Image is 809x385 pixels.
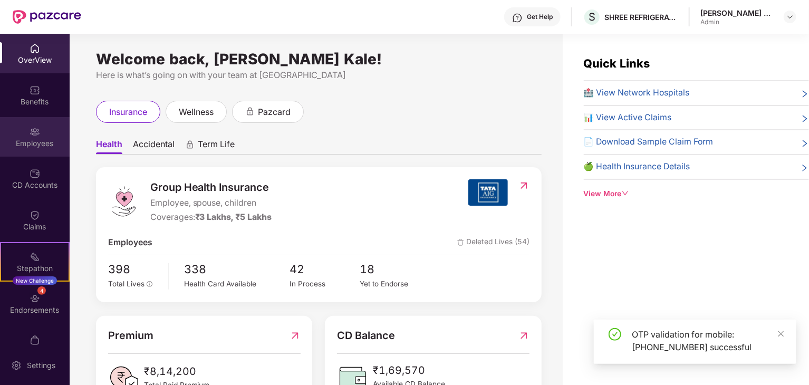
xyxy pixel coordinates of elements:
[30,335,40,345] img: svg+xml;base64,PHN2ZyBpZD0iTXlfT3JkZXJzIiBkYXRhLW5hbWU9Ik15IE9yZGVycyIgeG1sbnM9Imh0dHA6Ly93d3cudz...
[195,212,272,222] span: ₹3 Lakhs, ₹5 Lakhs
[13,10,81,24] img: New Pazcare Logo
[290,278,360,290] div: In Process
[185,278,290,290] div: Health Card Available
[584,188,809,200] div: View More
[185,261,290,278] span: 338
[373,362,445,379] span: ₹1,69,570
[133,139,175,154] span: Accidental
[37,286,46,295] div: 4
[108,261,161,278] span: 398
[30,168,40,179] img: svg+xml;base64,PHN2ZyBpZD0iQ0RfQWNjb3VudHMiIGRhdGEtbmFtZT0iQ0QgQWNjb3VudHMiIHhtbG5zPSJodHRwOi8vd3...
[604,12,678,22] div: SHREE REFRIGERATIONS LIMITED
[290,328,301,344] img: RedirectIcon
[245,107,255,116] div: animation
[30,293,40,304] img: svg+xml;base64,PHN2ZyBpZD0iRW5kb3JzZW1lbnRzIiB4bWxucz0iaHR0cDovL3d3dy53My5vcmcvMjAwMC9zdmciIHdpZH...
[185,140,195,149] div: animation
[468,179,508,206] img: insurerIcon
[457,236,529,249] span: Deleted Lives (54)
[584,111,672,124] span: 📊 View Active Claims
[337,328,395,344] span: CD Balance
[622,190,629,197] span: down
[290,261,360,278] span: 42
[30,252,40,262] img: svg+xml;base64,PHN2ZyB4bWxucz0iaHR0cDovL3d3dy53My5vcmcvMjAwMC9zdmciIHdpZHRoPSIyMSIgaGVpZ2h0PSIyMC...
[96,55,542,63] div: Welcome back, [PERSON_NAME] Kale!
[1,263,69,274] div: Stepathon
[179,105,214,119] span: wellness
[584,160,690,174] span: 🍏 Health Insurance Details
[457,239,464,246] img: deleteIcon
[801,113,809,124] span: right
[801,138,809,149] span: right
[150,197,272,210] span: Employee, spouse, children
[527,13,553,21] div: Get Help
[108,328,153,344] span: Premium
[30,127,40,137] img: svg+xml;base64,PHN2ZyBpZD0iRW1wbG95ZWVzIiB4bWxucz0iaHR0cDovL3d3dy53My5vcmcvMjAwMC9zdmciIHdpZHRoPS...
[30,210,40,220] img: svg+xml;base64,PHN2ZyBpZD0iQ2xhaW0iIHhtbG5zPSJodHRwOi8vd3d3LnczLm9yZy8yMDAwL3N2ZyIgd2lkdGg9IjIwIi...
[108,186,140,217] img: logo
[589,11,595,23] span: S
[150,211,272,224] div: Coverages:
[518,180,529,191] img: RedirectIcon
[108,236,152,249] span: Employees
[258,105,291,119] span: pazcard
[700,8,774,18] div: [PERSON_NAME] Kale
[30,43,40,54] img: svg+xml;base64,PHN2ZyBpZD0iSG9tZSIgeG1sbnM9Imh0dHA6Ly93d3cudzMub3JnLzIwMDAvc3ZnIiB3aWR0aD0iMjAiIG...
[109,105,147,119] span: insurance
[584,136,714,149] span: 📄 Download Sample Claim Form
[777,330,785,338] span: close
[150,179,272,196] span: Group Health Insurance
[198,139,235,154] span: Term Life
[24,360,59,371] div: Settings
[700,18,774,26] div: Admin
[144,363,210,380] span: ₹8,14,200
[632,328,784,353] div: OTP validation for mobile: [PHONE_NUMBER] successful
[786,13,794,21] img: svg+xml;base64,PHN2ZyBpZD0iRHJvcGRvd24tMzJ4MzIiIHhtbG5zPSJodHRwOi8vd3d3LnczLm9yZy8yMDAwL3N2ZyIgd2...
[96,139,122,154] span: Health
[609,328,621,341] span: check-circle
[518,328,529,344] img: RedirectIcon
[108,280,145,288] span: Total Lives
[512,13,523,23] img: svg+xml;base64,PHN2ZyBpZD0iSGVscC0zMngzMiIgeG1sbnM9Imh0dHA6Ly93d3cudzMub3JnLzIwMDAvc3ZnIiB3aWR0aD...
[96,69,542,82] div: Here is what’s going on with your team at [GEOGRAPHIC_DATA]
[360,278,430,290] div: Yet to Endorse
[13,276,57,285] div: New Challenge
[584,86,690,100] span: 🏥 View Network Hospitals
[147,281,153,287] span: info-circle
[30,85,40,95] img: svg+xml;base64,PHN2ZyBpZD0iQmVuZWZpdHMiIHhtbG5zPSJodHRwOi8vd3d3LnczLm9yZy8yMDAwL3N2ZyIgd2lkdGg9Ij...
[360,261,430,278] span: 18
[584,56,650,70] span: Quick Links
[11,360,22,371] img: svg+xml;base64,PHN2ZyBpZD0iU2V0dGluZy0yMHgyMCIgeG1sbnM9Imh0dHA6Ly93d3cudzMub3JnLzIwMDAvc3ZnIiB3aW...
[801,89,809,100] span: right
[801,162,809,174] span: right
